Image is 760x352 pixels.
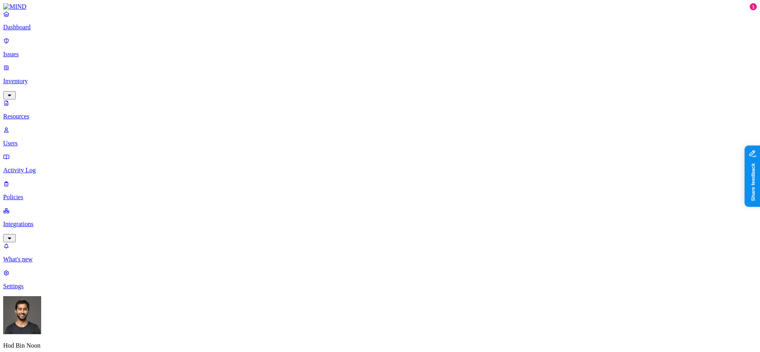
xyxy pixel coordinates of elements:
[3,10,757,31] a: Dashboard
[3,51,757,58] p: Issues
[3,283,757,290] p: Settings
[3,99,757,120] a: Resources
[3,194,757,201] p: Policies
[3,167,757,174] p: Activity Log
[3,342,757,349] p: Hod Bin Noon
[3,24,757,31] p: Dashboard
[3,269,757,290] a: Settings
[3,180,757,201] a: Policies
[3,37,757,58] a: Issues
[3,78,757,85] p: Inventory
[3,296,41,334] img: Hod Bin Noon
[3,64,757,98] a: Inventory
[3,126,757,147] a: Users
[3,242,757,263] a: What's new
[3,256,757,263] p: What's new
[750,3,757,10] div: 1
[3,207,757,241] a: Integrations
[3,140,757,147] p: Users
[3,221,757,228] p: Integrations
[3,113,757,120] p: Resources
[3,3,27,10] img: MIND
[3,3,757,10] a: MIND
[3,153,757,174] a: Activity Log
